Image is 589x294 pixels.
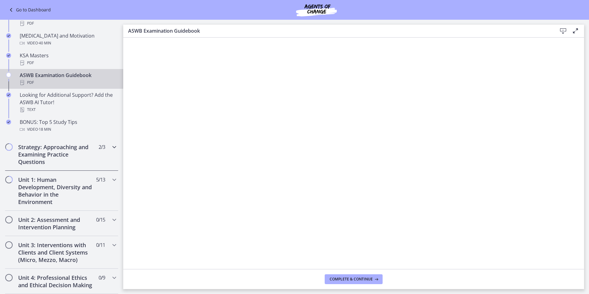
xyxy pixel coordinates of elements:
[330,277,373,282] span: Complete & continue
[38,39,51,47] span: · 40 min
[20,39,116,47] div: Video
[6,53,11,58] i: Completed
[20,59,116,67] div: PDF
[20,91,116,113] div: Looking for Additional Support? Add the ASWB AI Tutor!
[6,120,11,125] i: Completed
[20,118,116,133] div: BONUS: Top 5 Study Tips
[20,52,116,67] div: KSA Masters
[99,143,105,151] span: 2 / 3
[128,27,547,35] h3: ASWB Examination Guidebook
[18,274,93,289] h2: Unit 4: Professional Ethics and Ethical Decision Making
[325,274,383,284] button: Complete & continue
[20,71,116,86] div: ASWB Examination Guidebook
[18,176,93,206] h2: Unit 1: Human Development, Diversity and Behavior in the Environment
[279,2,353,17] img: Agents of Change Social Work Test Prep
[38,126,51,133] span: · 18 min
[96,176,105,183] span: 5 / 13
[20,106,116,113] div: Text
[20,79,116,86] div: PDF
[99,274,105,281] span: 0 / 9
[20,20,116,27] div: PDF
[18,143,93,165] h2: Strategy: Approaching and Examining Practice Questions
[7,6,51,14] a: Go to Dashboard
[96,241,105,249] span: 0 / 11
[18,241,93,263] h2: Unit 3: Interventions with Clients and Client Systems (Micro, Mezzo, Macro)
[96,216,105,223] span: 0 / 15
[18,216,93,231] h2: Unit 2: Assessment and Intervention Planning
[6,92,11,97] i: Completed
[20,12,116,27] div: Back to Basics Practice Questions
[6,33,11,38] i: Completed
[20,32,116,47] div: [MEDICAL_DATA] and Motivation
[20,126,116,133] div: Video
